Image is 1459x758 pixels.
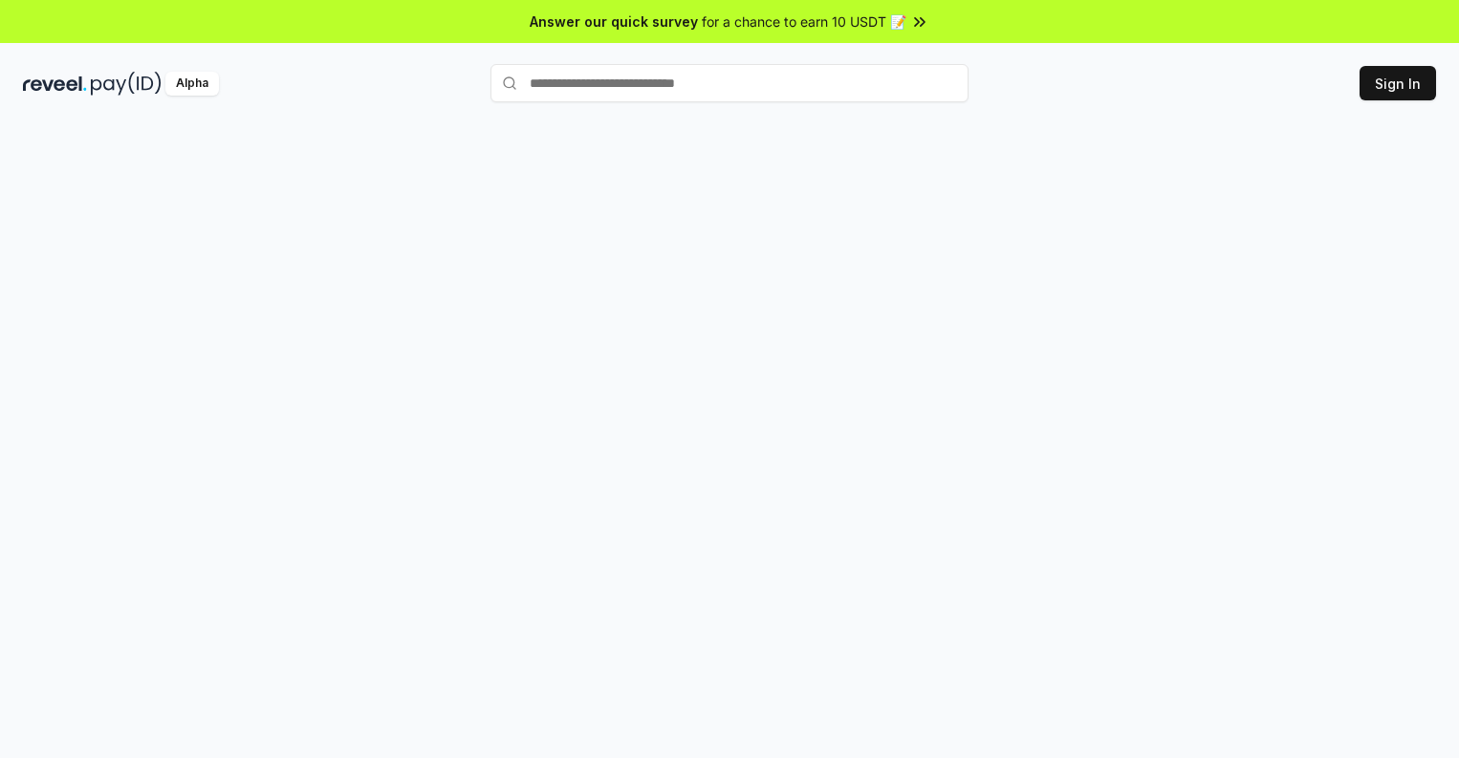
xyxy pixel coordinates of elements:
[702,11,906,32] span: for a chance to earn 10 USDT 📝
[23,72,87,96] img: reveel_dark
[91,72,162,96] img: pay_id
[1360,66,1436,100] button: Sign In
[165,72,219,96] div: Alpha
[530,11,698,32] span: Answer our quick survey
